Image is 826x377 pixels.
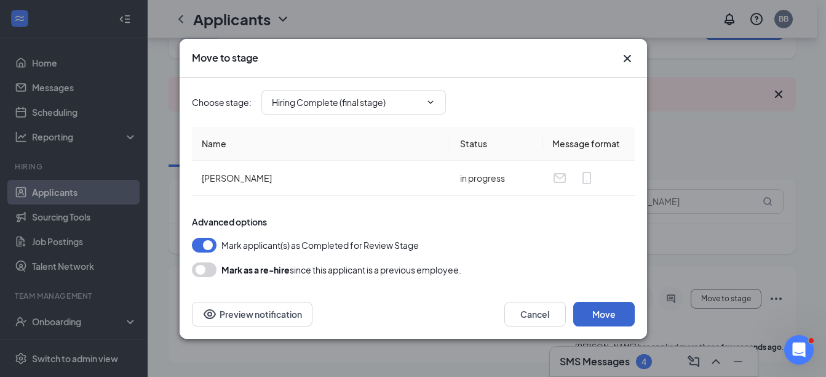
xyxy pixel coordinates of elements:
[202,307,217,322] svg: Eye
[202,172,272,184] span: [PERSON_NAME]
[504,302,566,326] button: Cancel
[579,171,594,185] svg: MobileSms
[450,127,542,161] th: Status
[573,302,635,326] button: Move
[426,97,435,107] svg: ChevronDown
[192,302,312,326] button: Preview notificationEye
[784,335,814,365] iframe: Intercom live chat
[552,171,567,185] svg: Email
[620,51,635,66] svg: Cross
[192,216,635,228] div: Advanced options
[192,127,450,161] th: Name
[192,51,258,65] h3: Move to stage
[542,127,635,161] th: Message format
[192,95,252,109] span: Choose stage :
[450,161,542,196] td: in progress
[620,51,635,66] button: Close
[221,238,419,253] span: Mark applicant(s) as Completed for Review Stage
[221,262,461,277] div: since this applicant is a previous employee.
[221,264,290,275] b: Mark as a re-hire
